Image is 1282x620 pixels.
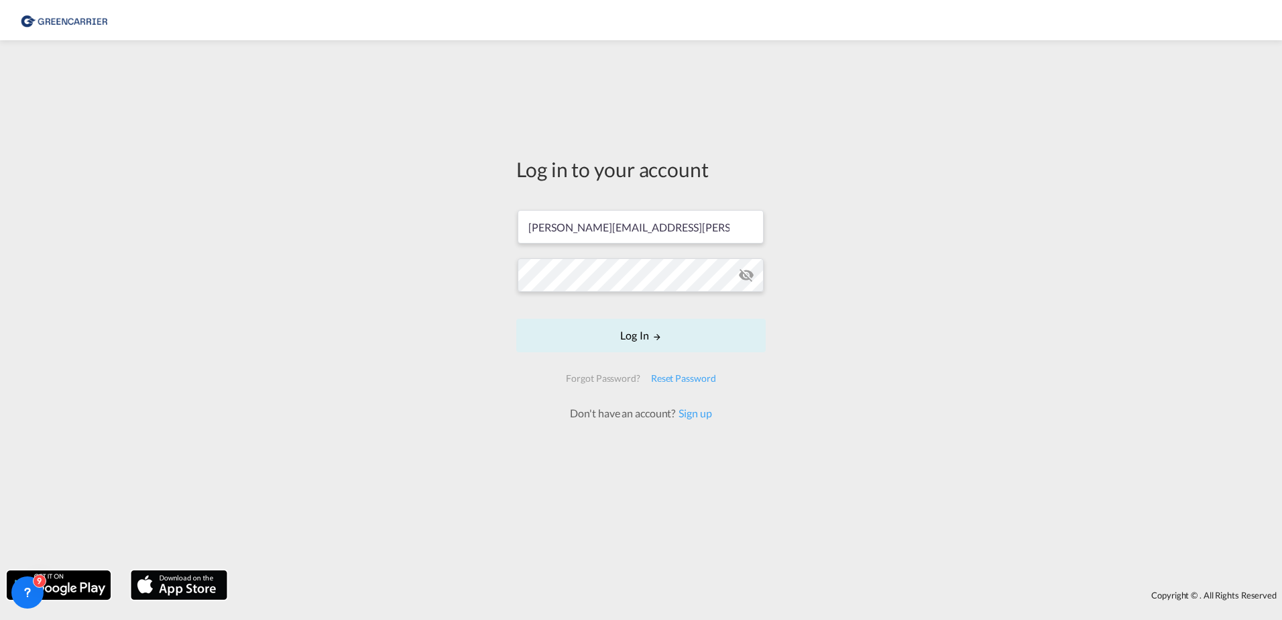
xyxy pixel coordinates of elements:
div: Don't have an account? [555,406,726,421]
md-icon: icon-eye-off [738,267,754,283]
input: Enter email/phone number [518,210,764,244]
img: 1378a7308afe11ef83610d9e779c6b34.png [20,5,111,36]
button: LOGIN [516,319,766,352]
div: Reset Password [646,366,721,391]
img: google.png [5,569,112,601]
body: Editor, editor2 [13,13,306,28]
div: Log in to your account [516,155,766,183]
a: Sign up [675,407,711,419]
div: Forgot Password? [561,366,645,391]
img: apple.png [129,569,229,601]
div: Copyright © . All Rights Reserved [234,584,1282,607]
